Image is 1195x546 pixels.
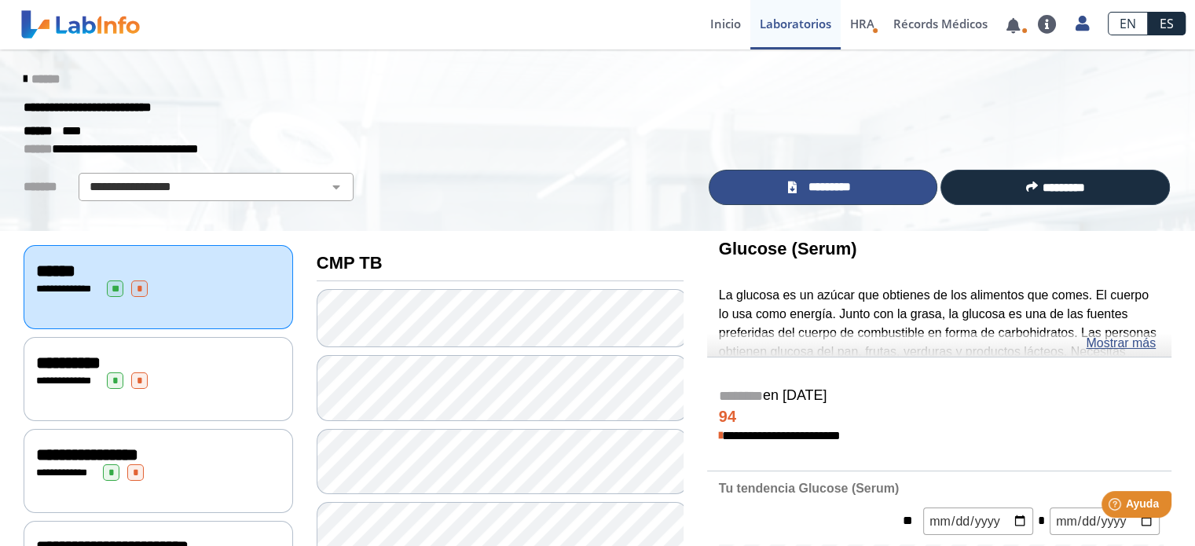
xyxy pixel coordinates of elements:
[1050,508,1160,535] input: mm/dd/yyyy
[317,253,383,273] b: CMP TB
[719,482,899,495] b: Tu tendencia Glucose (Serum)
[1086,334,1156,353] a: Mostrar más
[719,387,1160,405] h5: en [DATE]
[719,239,857,258] b: Glucose (Serum)
[923,508,1033,535] input: mm/dd/yyyy
[1055,485,1178,529] iframe: Help widget launcher
[1108,12,1148,35] a: EN
[719,408,1160,427] h4: 94
[1148,12,1186,35] a: ES
[719,286,1160,417] p: La glucosa es un azúcar que obtienes de los alimentos que comes. El cuerpo lo usa como energía. J...
[850,16,874,31] span: HRA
